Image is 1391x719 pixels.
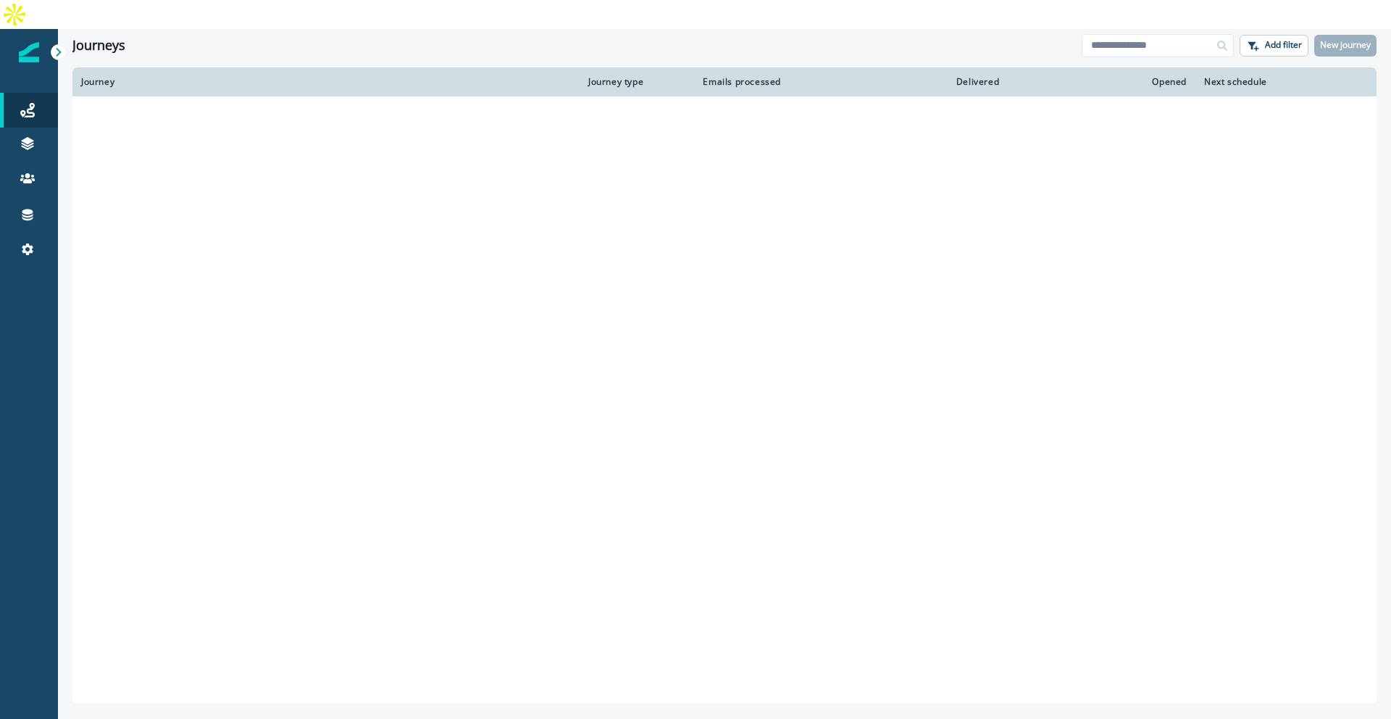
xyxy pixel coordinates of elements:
button: New journey [1314,35,1377,57]
img: Inflection [19,42,39,62]
div: Journey type [588,76,680,88]
p: Add filter [1265,40,1302,50]
div: Opened [1016,76,1187,88]
h1: Journeys [72,38,125,54]
p: New journey [1320,40,1371,50]
div: Journey [81,76,571,88]
div: Next schedule [1204,76,1332,88]
button: Add filter [1240,35,1308,57]
div: Emails processed [697,76,781,88]
div: Delivered [798,76,999,88]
